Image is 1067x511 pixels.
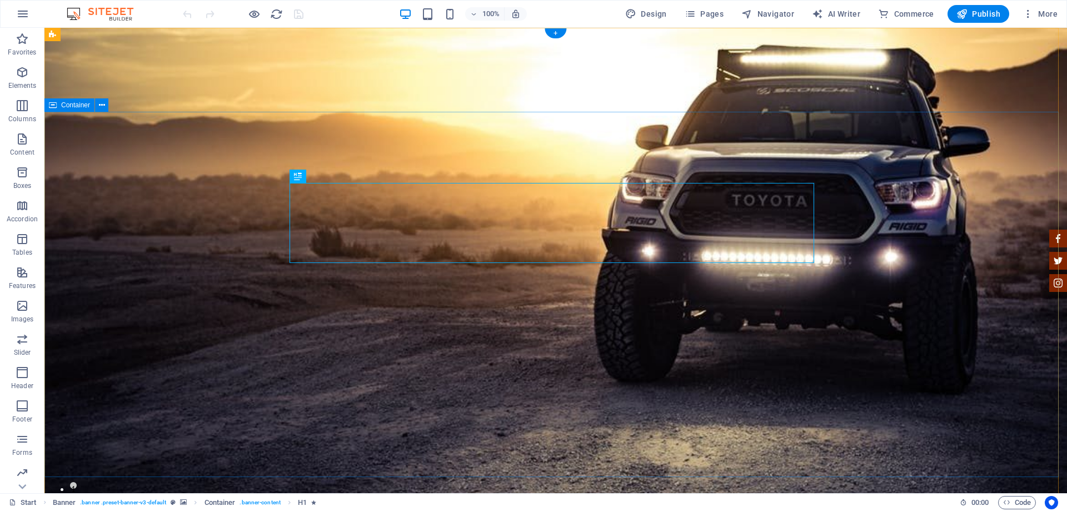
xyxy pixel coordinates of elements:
[874,5,939,23] button: Commerce
[9,281,36,290] p: Features
[11,381,33,390] p: Header
[971,496,989,509] span: 00 00
[80,496,166,509] span: . banner .preset-banner-v3-default
[1045,496,1058,509] button: Usercentrics
[64,7,147,21] img: Editor Logo
[26,454,32,461] button: 1
[171,499,176,505] i: This element is a customizable preset
[1018,5,1062,23] button: More
[465,7,505,21] button: 100%
[979,498,981,507] span: :
[680,5,728,23] button: Pages
[311,499,316,505] i: Element contains an animation
[247,7,261,21] button: Click here to leave preview mode and continue editing
[741,8,794,19] span: Navigator
[545,28,566,38] div: +
[10,148,34,157] p: Content
[960,496,989,509] h6: Session time
[878,8,934,19] span: Commerce
[8,81,37,90] p: Elements
[12,415,32,424] p: Footer
[180,499,187,505] i: This element contains a background
[13,181,32,190] p: Boxes
[807,5,865,23] button: AI Writer
[812,8,860,19] span: AI Writer
[998,496,1036,509] button: Code
[203,3,222,21] a: Close modal
[240,496,280,509] span: . banner-content
[482,7,500,21] h6: 100%
[11,161,199,220] span: Every page is that can be grouped and nested with container elements. The symbol in the upper-lef...
[9,496,37,509] a: Click to cancel selection. Double-click to open Pages
[1023,8,1058,19] span: More
[621,5,671,23] button: Design
[11,315,34,324] p: Images
[685,8,724,19] span: Pages
[58,161,128,170] strong: built with elements
[53,496,76,509] span: Click to select. Double-click to edit
[14,348,31,357] p: Slider
[270,8,283,21] i: Reload page
[956,8,1000,19] span: Publish
[7,215,38,224] p: Accordion
[298,496,307,509] span: Click to select. Double-click to edit
[737,5,799,23] button: Navigator
[53,496,317,509] nav: breadcrumb
[511,9,521,19] i: On resize automatically adjust zoom level to fit chosen device.
[621,5,671,23] div: Design (Ctrl+Alt+Y)
[1003,496,1031,509] span: Code
[270,7,283,21] button: reload
[12,248,32,257] p: Tables
[61,102,90,108] span: Container
[625,8,667,19] span: Design
[8,48,36,57] p: Favorites
[8,115,36,123] p: Columns
[948,5,1009,23] button: Publish
[205,496,236,509] span: Click to select. Double-click to edit
[12,448,32,457] p: Forms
